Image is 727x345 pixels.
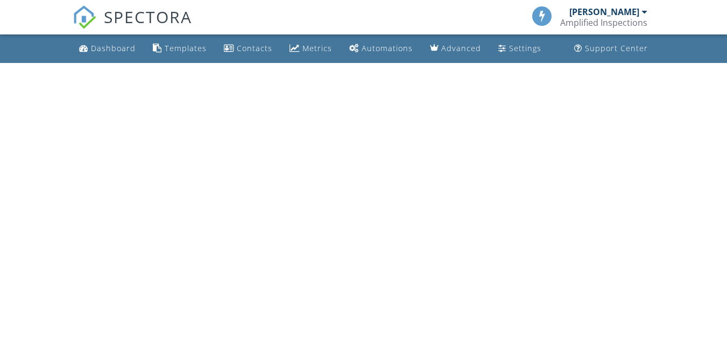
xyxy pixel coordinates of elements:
[237,43,272,53] div: Contacts
[441,43,481,53] div: Advanced
[560,17,647,28] div: Amplified Inspections
[494,39,546,59] a: Settings
[75,39,140,59] a: Dashboard
[585,43,648,53] div: Support Center
[569,6,639,17] div: [PERSON_NAME]
[345,39,417,59] a: Automations (Basic)
[362,43,413,53] div: Automations
[104,5,192,28] span: SPECTORA
[165,43,207,53] div: Templates
[426,39,485,59] a: Advanced
[220,39,277,59] a: Contacts
[149,39,211,59] a: Templates
[73,5,96,29] img: The Best Home Inspection Software - Spectora
[509,43,541,53] div: Settings
[91,43,136,53] div: Dashboard
[570,39,652,59] a: Support Center
[73,15,192,37] a: SPECTORA
[302,43,332,53] div: Metrics
[285,39,336,59] a: Metrics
